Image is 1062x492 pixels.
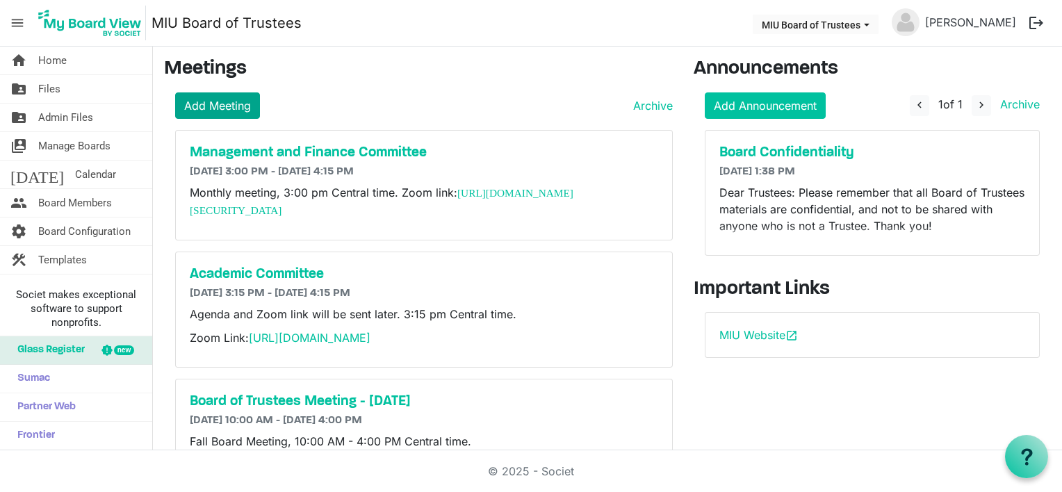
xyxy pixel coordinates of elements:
a: Academic Committee [190,266,658,283]
a: [PERSON_NAME] [920,8,1022,36]
span: navigate_next [975,99,988,111]
span: [DATE] [10,161,64,188]
a: MIU Websiteopen_in_new [719,328,798,342]
span: construction [10,246,27,274]
span: Calendar [75,161,116,188]
button: navigate_next [972,95,991,116]
a: Add Meeting [175,92,260,119]
p: Dear Trustees: Please remember that all Board of Trustees materials are confidential, and not to ... [719,184,1025,234]
span: Home [38,47,67,74]
p: Monthly meeting, 3:00 pm Central time. Zoom link: [190,184,658,219]
a: MIU Board of Trustees [152,9,302,37]
span: 1 [938,97,943,111]
img: My Board View Logo [34,6,146,40]
h3: Meetings [164,58,673,81]
span: Admin Files [38,104,93,131]
a: Management and Finance Committee [190,145,658,161]
span: Board Configuration [38,218,131,245]
span: folder_shared [10,104,27,131]
a: [URL][DOMAIN_NAME][SECURITY_DATA] [190,187,573,216]
img: no-profile-picture.svg [892,8,920,36]
h6: [DATE] 3:00 PM - [DATE] 4:15 PM [190,165,658,179]
a: Board of Trustees Meeting - [DATE] [190,393,658,410]
button: MIU Board of Trustees dropdownbutton [753,15,879,34]
span: Manage Boards [38,132,111,160]
span: home [10,47,27,74]
button: navigate_before [910,95,929,116]
div: new [114,345,134,355]
span: Files [38,75,60,103]
span: menu [4,10,31,36]
span: switch_account [10,132,27,160]
a: Archive [995,97,1040,111]
p: Agenda and Zoom link will be sent later. 3:15 pm Central time. [190,306,658,322]
a: Add Announcement [705,92,826,119]
span: people [10,189,27,217]
span: Board Members [38,189,112,217]
h3: Announcements [694,58,1051,81]
span: Glass Register [10,336,85,364]
a: [URL][DOMAIN_NAME] [249,331,370,345]
p: Fall Board Meeting, 10:00 AM - 4:00 PM Central time. [190,433,658,450]
span: Sumac [10,365,50,393]
h3: Important Links [694,278,1051,302]
a: Board Confidentiality [719,145,1025,161]
span: Partner Web [10,393,76,421]
span: folder_shared [10,75,27,103]
span: [DATE] 1:38 PM [719,166,795,177]
span: Zoom Link: [190,331,370,345]
span: navigate_before [913,99,926,111]
a: © 2025 - Societ [488,464,574,478]
span: open_in_new [785,329,798,342]
h6: [DATE] 10:00 AM - [DATE] 4:00 PM [190,414,658,427]
a: Archive [628,97,673,114]
h6: [DATE] 3:15 PM - [DATE] 4:15 PM [190,287,658,300]
span: of 1 [938,97,963,111]
a: My Board View Logo [34,6,152,40]
span: settings [10,218,27,245]
span: Societ makes exceptional software to support nonprofits. [6,288,146,329]
span: Templates [38,246,87,274]
span: Frontier [10,422,55,450]
button: logout [1022,8,1051,38]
